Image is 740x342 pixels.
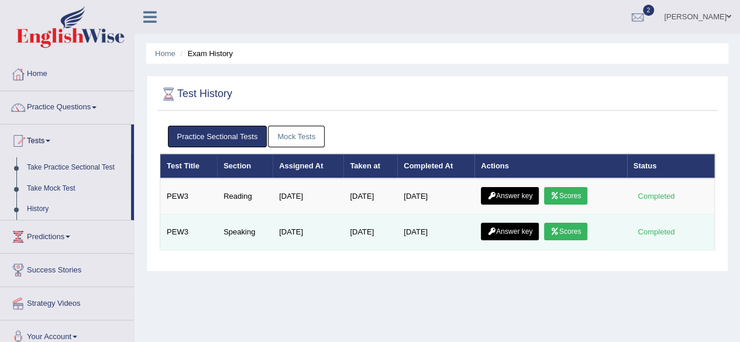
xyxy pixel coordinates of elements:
a: Scores [544,223,587,240]
td: [DATE] [273,215,343,250]
td: Reading [217,178,273,215]
td: [DATE] [343,215,397,250]
a: Home [1,58,134,87]
th: Status [627,154,715,178]
a: Home [155,49,175,58]
a: Answer key [481,187,539,205]
td: [DATE] [343,178,397,215]
a: Predictions [1,220,134,250]
td: PEW3 [160,215,218,250]
td: [DATE] [397,215,474,250]
th: Assigned At [273,154,343,178]
div: Completed [634,226,679,238]
a: Practice Sectional Tests [168,126,267,147]
a: Strategy Videos [1,287,134,316]
a: Tests [1,125,131,154]
a: Take Practice Sectional Test [22,157,131,178]
td: PEW3 [160,178,218,215]
td: [DATE] [397,178,474,215]
div: Completed [634,190,679,202]
span: 2 [643,5,655,16]
a: History [22,199,131,220]
th: Actions [474,154,627,178]
a: Scores [544,187,587,205]
td: [DATE] [273,178,343,215]
a: Answer key [481,223,539,240]
a: Practice Questions [1,91,134,120]
th: Section [217,154,273,178]
th: Taken at [343,154,397,178]
li: Exam History [177,48,233,59]
h2: Test History [160,85,232,103]
th: Completed At [397,154,474,178]
a: Success Stories [1,254,134,283]
a: Mock Tests [268,126,325,147]
td: Speaking [217,215,273,250]
th: Test Title [160,154,218,178]
a: Take Mock Test [22,178,131,199]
